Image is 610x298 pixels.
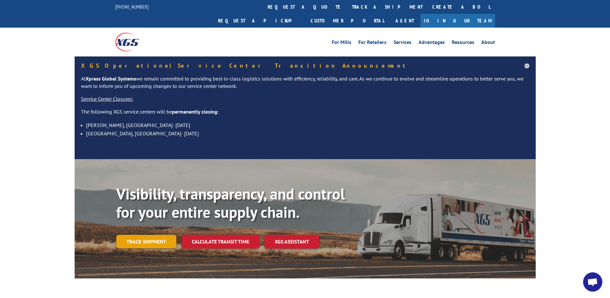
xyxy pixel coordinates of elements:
[86,129,529,138] li: [GEOGRAPHIC_DATA], [GEOGRAPHIC_DATA]- [DATE]
[420,14,495,28] a: Join Our Team
[419,40,445,47] a: Advantages
[213,14,306,28] a: Request a pickup
[452,40,474,47] a: Resources
[172,108,217,115] strong: permanently closing
[81,96,133,102] u: Service Center Closures:
[389,14,420,28] a: Agent
[86,121,529,129] li: [PERSON_NAME], [GEOGRAPHIC_DATA]- [DATE]
[81,63,529,69] h5: XGS Operational Service Center Transition Announcement
[85,75,136,82] strong: Xpress Global Systems
[116,235,176,248] a: Track shipment
[115,4,149,10] a: [PHONE_NUMBER]
[332,40,351,47] a: For Mills
[182,235,259,249] a: Calculate transit time
[394,40,411,47] a: Services
[264,235,319,249] a: XGS ASSISTANT
[116,184,345,222] b: Visibility, transparency, and control for your entire supply chain.
[481,40,495,47] a: About
[358,40,386,47] a: For Retailers
[81,108,529,121] p: The following XGS service centers will be :
[583,272,602,292] a: Open chat
[306,14,389,28] a: Customer Portal
[81,75,529,96] p: At we remain committed to providing best-in-class logistics solutions with efficiency, reliabilit...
